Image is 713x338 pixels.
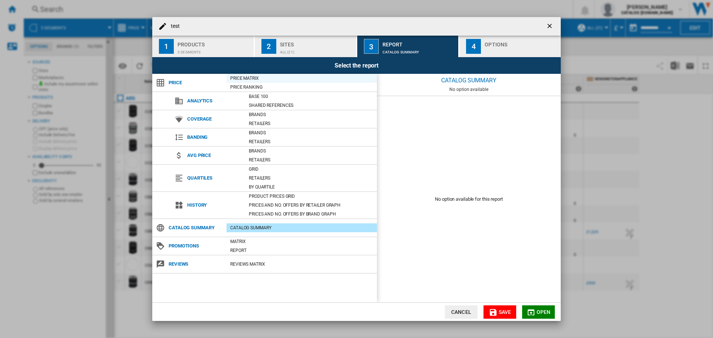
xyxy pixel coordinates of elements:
div: 2 [261,39,276,54]
button: Open [522,305,555,319]
button: 1 Products 3 segments [152,36,254,57]
button: Save [484,305,516,319]
div: Base 100 [245,93,377,100]
div: Brands [245,147,377,155]
span: Save [499,309,511,315]
span: Analytics [183,96,245,106]
span: Banding [183,132,245,142]
div: Prices and No. offers by retailer graph [245,201,377,209]
button: Cancel [445,305,478,319]
div: Grid [245,165,377,173]
h4: test [167,23,180,30]
span: Catalog Summary [165,223,227,233]
ng-md-icon: getI18NText('BUTTONS.CLOSE_DIALOG') [546,22,555,31]
div: Brands [245,129,377,137]
div: REVIEWS Matrix [227,260,377,268]
div: Products [178,39,251,46]
div: Product prices grid [245,193,377,200]
span: Price [165,78,227,88]
div: Retailers [245,156,377,164]
div: Prices and No. offers by brand graph [245,210,377,218]
div: By quartile [245,183,377,191]
span: Promotions [165,241,227,251]
div: 1 [159,39,174,54]
button: 4 Options [459,36,561,57]
span: Reviews [165,259,227,269]
span: Avg price [183,150,245,161]
div: Report [382,39,456,46]
md-dialog: test 1 ... [152,17,561,321]
div: Sites [280,39,353,46]
div: Matrix [227,238,377,245]
div: Report [227,247,377,254]
div: No option available [377,87,561,92]
div: 4 [466,39,481,54]
div: Catalog Summary [227,224,377,232]
div: Catalog Summary [377,74,561,87]
div: Retailers [245,174,377,182]
button: 2 Sites ALL (21) [255,36,357,57]
div: Options [485,39,558,46]
span: History [183,200,245,210]
button: 3 Report Catalog Summary [357,36,459,57]
span: Coverage [183,114,245,124]
div: Brands [245,111,377,118]
span: No option available for this report [435,196,503,203]
button: getI18NText('BUTTONS.CLOSE_DIALOG') [543,19,558,34]
div: Shared references [245,102,377,109]
div: Price Ranking [227,83,377,91]
div: ALL (21) [280,46,353,54]
div: Retailers [245,138,377,145]
div: 3 [364,39,379,54]
div: 3 segments [178,46,251,54]
div: Catalog Summary [382,46,456,54]
span: Open [537,309,551,315]
div: Retailers [245,120,377,127]
div: Select the report [152,57,561,74]
div: Price Matrix [227,75,377,82]
span: Quartiles [183,173,245,183]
